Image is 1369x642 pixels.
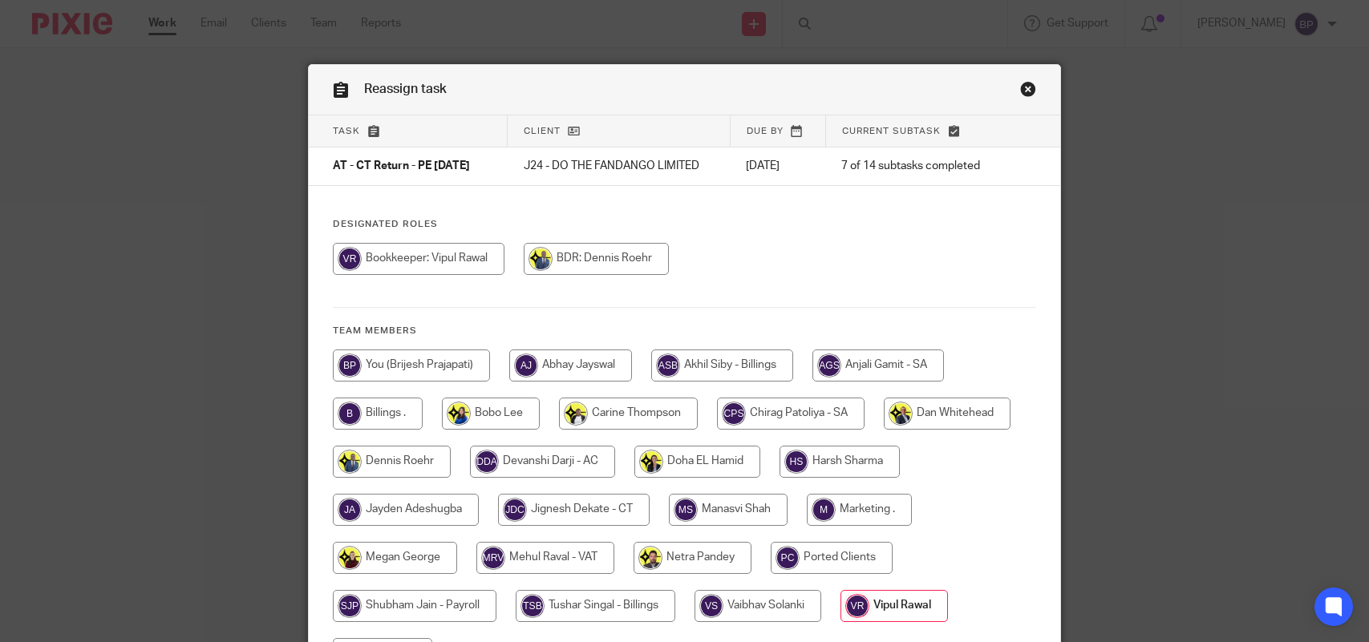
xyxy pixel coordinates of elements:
p: J24 - DO THE FANDANGO LIMITED [524,158,715,174]
p: [DATE] [746,158,809,174]
a: Close this dialog window [1020,81,1036,103]
h4: Designated Roles [333,218,1036,231]
span: Client [524,127,561,135]
span: AT - CT Return - PE [DATE] [333,161,470,172]
span: Task [333,127,360,135]
h4: Team members [333,325,1036,337]
span: Reassign task [364,83,447,95]
span: Due by [747,127,784,135]
td: 7 of 14 subtasks completed [825,147,1008,186]
span: Current subtask [842,127,941,135]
